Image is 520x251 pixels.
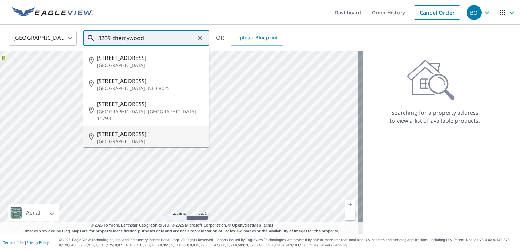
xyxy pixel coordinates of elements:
[216,31,283,46] div: OR
[232,222,261,228] a: OpenStreetMap
[231,31,283,46] a: Upload Blueprint
[12,7,93,18] img: EV Logo
[97,130,204,138] span: [STREET_ADDRESS]
[262,222,273,228] a: Terms
[59,237,517,248] p: © 2025 Eagle View Technologies, Inc. and Pictometry International Corp. All Rights Reserved. Repo...
[3,240,49,245] p: |
[8,204,59,221] div: Aerial
[467,5,482,20] div: BO
[9,29,77,48] div: [GEOGRAPHIC_DATA]
[97,100,204,108] span: [STREET_ADDRESS]
[97,138,204,145] p: [GEOGRAPHIC_DATA]
[236,34,278,42] span: Upload Blueprint
[97,85,204,92] p: [GEOGRAPHIC_DATA], NE 68025
[98,29,195,48] input: Search by address or latitude-longitude
[27,240,49,245] a: Privacy Policy
[345,210,355,220] a: Current Level 5, Zoom Out
[389,108,481,125] p: Searching for a property address to view a list of available products.
[97,62,204,69] p: [GEOGRAPHIC_DATA]
[345,200,355,210] a: Current Level 5, Zoom In
[97,54,204,62] span: [STREET_ADDRESS]
[97,77,204,85] span: [STREET_ADDRESS]
[97,108,204,122] p: [GEOGRAPHIC_DATA], [GEOGRAPHIC_DATA] 11793
[24,204,42,221] div: Aerial
[414,5,460,20] a: Cancel Order
[91,222,273,228] span: © 2025 TomTom, Earthstar Geographics SIO, © 2025 Microsoft Corporation, ©
[3,240,25,245] a: Terms of Use
[195,33,205,43] button: Clear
